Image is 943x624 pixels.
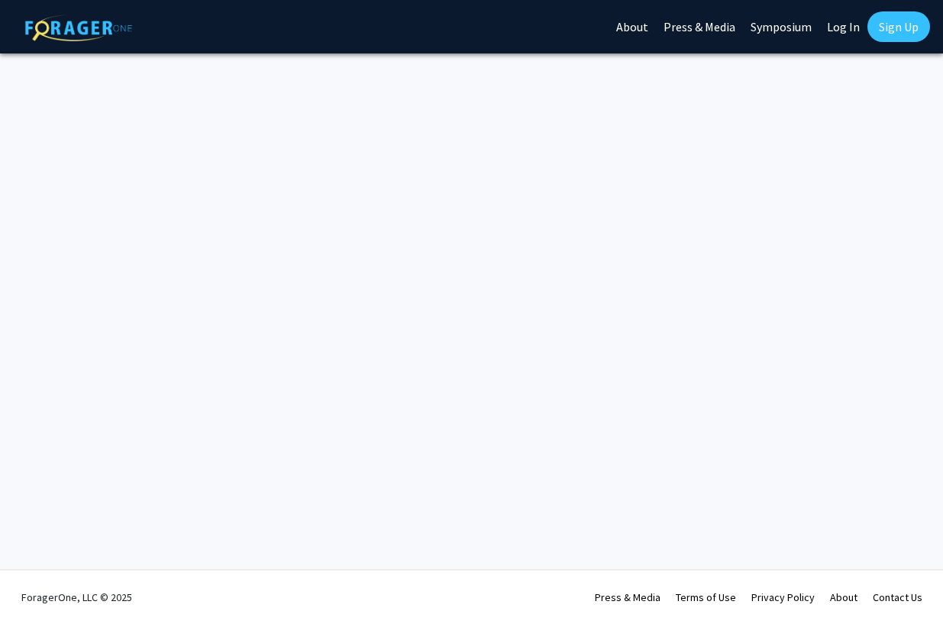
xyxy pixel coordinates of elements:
a: Terms of Use [676,590,736,604]
a: Sign Up [867,11,930,42]
img: ForagerOne Logo [25,15,132,41]
a: Press & Media [595,590,660,604]
a: Contact Us [873,590,922,604]
a: Privacy Policy [751,590,815,604]
a: About [830,590,857,604]
div: ForagerOne, LLC © 2025 [21,571,132,624]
